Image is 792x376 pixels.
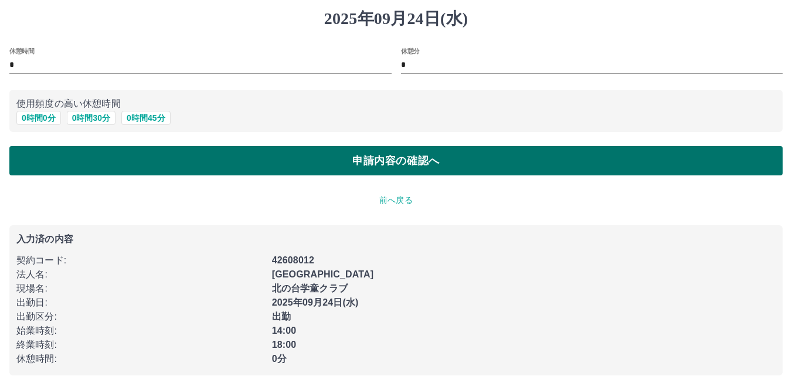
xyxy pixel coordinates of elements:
b: 14:00 [272,326,297,336]
p: 出勤区分 : [16,310,265,324]
b: 北の台学童クラブ [272,283,348,293]
button: 0時間0分 [16,111,61,125]
button: 0時間30分 [67,111,115,125]
p: 現場名 : [16,282,265,296]
b: 0分 [272,354,287,364]
b: [GEOGRAPHIC_DATA] [272,269,374,279]
p: 休憩時間 : [16,352,265,366]
button: 申請内容の確認へ [9,146,783,175]
b: 42608012 [272,255,314,265]
p: 始業時刻 : [16,324,265,338]
b: 出勤 [272,311,291,321]
b: 2025年09月24日(水) [272,297,359,307]
p: 前へ戻る [9,194,783,206]
p: 使用頻度の高い休憩時間 [16,97,776,111]
label: 休憩分 [401,46,420,55]
b: 18:00 [272,340,297,350]
p: 終業時刻 : [16,338,265,352]
button: 0時間45分 [121,111,170,125]
p: 契約コード : [16,253,265,267]
p: 出勤日 : [16,296,265,310]
p: 入力済の内容 [16,235,776,244]
h1: 2025年09月24日(水) [9,9,783,29]
label: 休憩時間 [9,46,34,55]
p: 法人名 : [16,267,265,282]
